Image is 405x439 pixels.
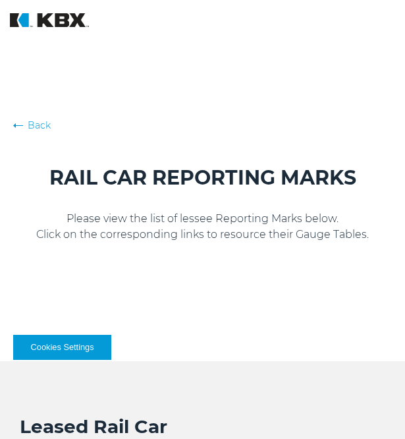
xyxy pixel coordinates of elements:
p: Please view the list of lessee Reporting Marks below. Click on the corresponding links to resourc... [13,211,392,243]
h1: RAIL CAR REPORTING MARKS [13,165,392,191]
h2: Leased Rail Car [20,414,385,439]
a: Back [13,119,392,132]
img: KBX Logistics [10,13,89,27]
button: Cookies Settings [13,335,111,360]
